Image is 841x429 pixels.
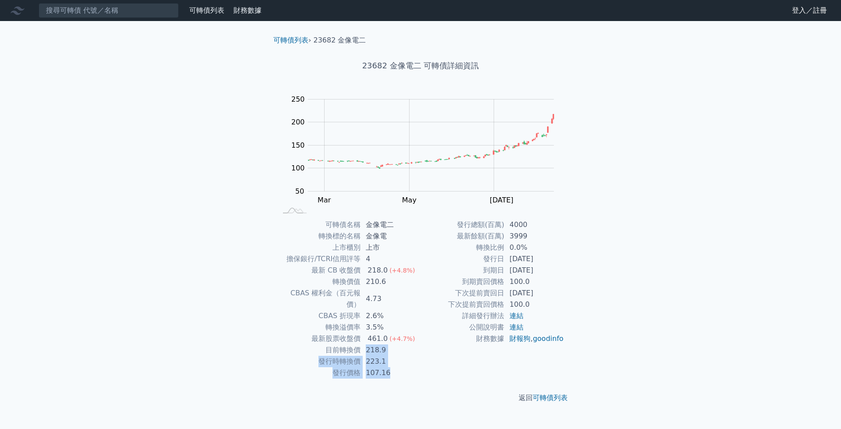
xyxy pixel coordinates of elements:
[360,230,420,242] td: 金像電
[490,196,513,204] tspan: [DATE]
[504,287,564,299] td: [DATE]
[504,219,564,230] td: 4000
[504,276,564,287] td: 100.0
[402,196,417,204] tspan: May
[420,299,504,310] td: 下次提前賣回價格
[277,322,360,333] td: 轉換溢價率
[420,242,504,253] td: 轉換比例
[366,265,389,276] div: 218.0
[277,242,360,253] td: 上市櫃別
[39,3,179,18] input: 搜尋可轉債 代號／名稱
[360,356,420,367] td: 223.1
[360,310,420,322] td: 2.6%
[291,141,305,149] tspan: 150
[504,265,564,276] td: [DATE]
[277,367,360,379] td: 發行價格
[533,394,568,402] a: 可轉債列表
[420,310,504,322] td: 詳細發行辦法
[360,253,420,265] td: 4
[291,164,305,172] tspan: 100
[533,334,563,343] a: goodinfo
[277,356,360,367] td: 發行時轉換價
[420,333,504,344] td: 財務數據
[420,322,504,333] td: 公開說明書
[360,219,420,230] td: 金像電二
[314,35,366,46] li: 23682 金像電二
[389,267,415,274] span: (+4.8%)
[277,287,360,310] td: CBAS 權利金（百元報價）
[266,393,575,403] p: 返回
[504,333,564,344] td: ,
[420,230,504,242] td: 最新餘額(百萬)
[360,344,420,356] td: 218.9
[189,6,224,14] a: 可轉債列表
[277,219,360,230] td: 可轉債名稱
[420,276,504,287] td: 到期賣回價格
[295,187,304,195] tspan: 50
[504,253,564,265] td: [DATE]
[509,312,523,320] a: 連結
[509,323,523,331] a: 連結
[504,299,564,310] td: 100.0
[785,4,834,18] a: 登入／註冊
[291,95,305,103] tspan: 250
[509,334,530,343] a: 財報狗
[360,287,420,310] td: 4.73
[360,367,420,379] td: 107.16
[420,287,504,299] td: 下次提前賣回日
[277,344,360,356] td: 目前轉換價
[277,265,360,276] td: 最新 CB 收盤價
[273,36,308,44] a: 可轉債列表
[277,333,360,344] td: 最新股票收盤價
[308,114,554,169] g: Series
[360,276,420,287] td: 210.6
[360,322,420,333] td: 3.5%
[420,219,504,230] td: 發行總額(百萬)
[277,310,360,322] td: CBAS 折現率
[389,335,415,342] span: (+4.7%)
[504,230,564,242] td: 3999
[360,242,420,253] td: 上市
[266,60,575,72] h1: 23682 金像電二 可轉債詳細資訊
[366,333,389,344] div: 461.0
[233,6,261,14] a: 財務數據
[291,118,305,126] tspan: 200
[504,242,564,253] td: 0.0%
[287,95,567,222] g: Chart
[277,253,360,265] td: 擔保銀行/TCRI信用評等
[420,253,504,265] td: 發行日
[420,265,504,276] td: 到期日
[318,196,331,204] tspan: Mar
[273,35,311,46] li: ›
[277,276,360,287] td: 轉換價值
[277,230,360,242] td: 轉換標的名稱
